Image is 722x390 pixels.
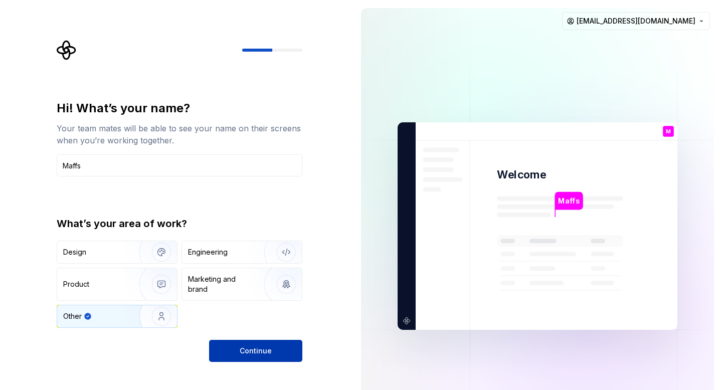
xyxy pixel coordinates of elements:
[57,122,302,146] div: Your team mates will be able to see your name on their screens when you’re working together.
[666,129,671,134] p: M
[558,196,579,207] p: Maffs
[63,247,86,257] div: Design
[188,274,256,294] div: Marketing and brand
[497,167,546,182] p: Welcome
[188,247,228,257] div: Engineering
[57,154,302,176] input: Han Solo
[240,346,272,356] span: Continue
[57,217,302,231] div: What’s your area of work?
[63,311,82,321] div: Other
[57,40,77,60] svg: Supernova Logo
[63,279,89,289] div: Product
[577,16,695,26] span: [EMAIL_ADDRESS][DOMAIN_NAME]
[209,340,302,362] button: Continue
[57,100,302,116] div: Hi! What’s your name?
[562,12,710,30] button: [EMAIL_ADDRESS][DOMAIN_NAME]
